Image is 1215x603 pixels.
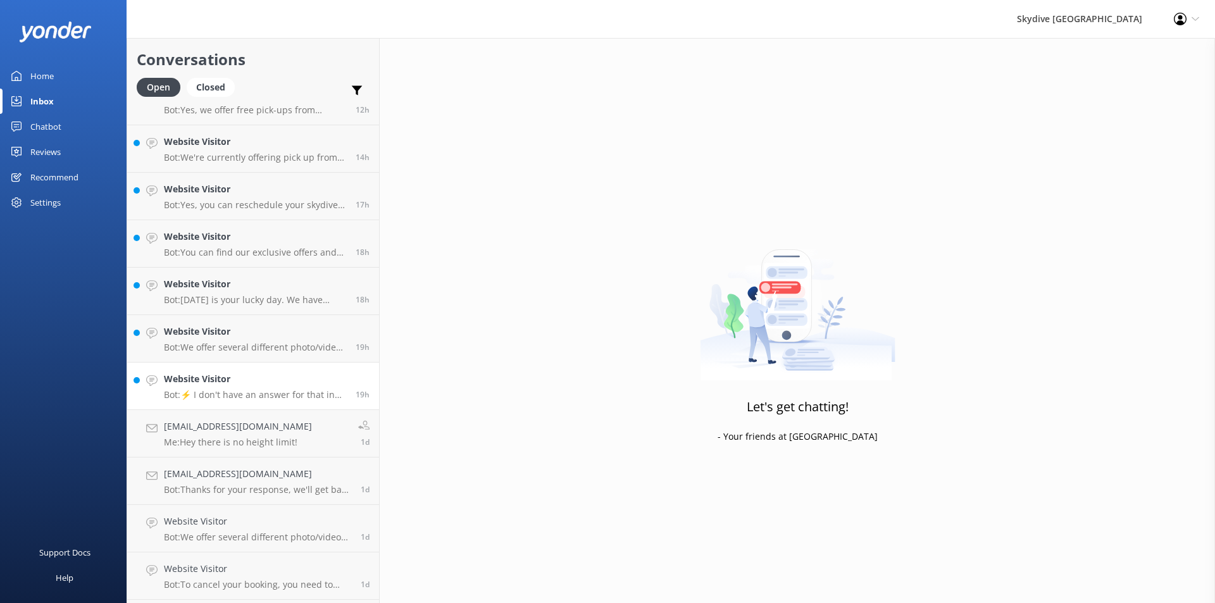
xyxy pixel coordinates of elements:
img: artwork of a man stealing a conversation from at giant smartphone [700,223,895,381]
span: Oct 05 2025 03:22pm (UTC +10:00) Australia/Brisbane [356,342,370,352]
p: Bot: Thanks for your response, we'll get back to you as soon as we can during opening hours. [164,484,351,495]
p: Bot: To cancel your booking, you need to provide notice by email to SA Reservations at [EMAIL_ADD... [164,579,351,590]
p: Bot: We offer several different photo/video packages. The Dedicated/Ultimate packages provide the... [164,342,346,353]
span: Oct 05 2025 10:29pm (UTC +10:00) Australia/Brisbane [356,104,370,115]
a: Website VisitorBot:We're currently offering pick up from the majority of our locations. Please ch... [127,125,379,173]
a: [EMAIL_ADDRESS][DOMAIN_NAME]Bot:Thanks for your response, we'll get back to you as soon as we can... [127,457,379,505]
div: Settings [30,190,61,215]
div: Help [56,565,73,590]
a: Closed [187,80,241,94]
a: Website VisitorBot:[DATE] is your lucky day. We have exclusive offers when you book direct! Visit... [127,268,379,315]
p: Bot: ⚡ I don't have an answer for that in my knowledge base. Please try and rephrase your questio... [164,389,346,401]
div: Chatbot [30,114,61,139]
span: Oct 05 2025 08:10pm (UTC +10:00) Australia/Brisbane [356,152,370,163]
a: Open [137,80,187,94]
span: Oct 05 2025 04:42pm (UTC +10:00) Australia/Brisbane [356,247,370,258]
span: Oct 05 2025 06:06am (UTC +10:00) Australia/Brisbane [361,484,370,495]
div: Inbox [30,89,54,114]
span: Oct 05 2025 03:12pm (UTC +10:00) Australia/Brisbane [356,389,370,400]
div: Home [30,63,54,89]
span: Oct 05 2025 04:32pm (UTC +10:00) Australia/Brisbane [356,294,370,305]
a: Website VisitorBot:To cancel your booking, you need to provide notice by email to SA Reservations... [127,552,379,600]
h4: Website Visitor [164,277,346,291]
h3: Let's get chatting! [747,397,849,417]
h4: Website Visitor [164,372,346,386]
h2: Conversations [137,47,370,71]
h4: Website Visitor [164,230,346,244]
p: Bot: Yes, we offer free pick-ups from popular local spots in and around [PERSON_NAME][GEOGRAPHIC_... [164,104,346,116]
img: yonder-white-logo.png [19,22,92,42]
div: Open [137,78,180,97]
div: Closed [187,78,235,97]
a: Website VisitorBot:⚡ I don't have an answer for that in my knowledge base. Please try and rephras... [127,363,379,410]
span: Oct 05 2025 01:40am (UTC +10:00) Australia/Brisbane [361,532,370,542]
h4: Website Visitor [164,325,346,339]
span: Oct 05 2025 05:42pm (UTC +10:00) Australia/Brisbane [356,199,370,210]
h4: [EMAIL_ADDRESS][DOMAIN_NAME] [164,420,312,433]
span: Oct 05 2025 08:07am (UTC +10:00) Australia/Brisbane [361,437,370,447]
p: - Your friends at [GEOGRAPHIC_DATA] [718,430,878,444]
p: Me: Hey there is no height limit! [164,437,312,448]
div: Support Docs [39,540,90,565]
h4: Website Visitor [164,562,351,576]
h4: Website Visitor [164,514,351,528]
p: Bot: You can find our exclusive offers and local discounts by visiting our specials page at [URL]... [164,247,346,258]
h4: Website Visitor [164,135,346,149]
a: [EMAIL_ADDRESS][DOMAIN_NAME]Me:Hey there is no height limit!1d [127,410,379,457]
a: Website VisitorBot:You can find our exclusive offers and local discounts by visiting our specials... [127,220,379,268]
div: Reviews [30,139,61,165]
p: Bot: We're currently offering pick up from the majority of our locations. Please check online for... [164,152,346,163]
p: Bot: We offer several different photo/video packages! The Dedicated/Ultimate packages provide the... [164,532,351,543]
p: Bot: Yes, you can reschedule your skydive to an alternative date or even to another skydive locat... [164,199,346,211]
a: Website VisitorBot:We offer several different photo/video packages! The Dedicated/Ultimate packag... [127,505,379,552]
h4: [EMAIL_ADDRESS][DOMAIN_NAME] [164,467,351,481]
a: Website VisitorBot:We offer several different photo/video packages. The Dedicated/Ultimate packag... [127,315,379,363]
p: Bot: [DATE] is your lucky day. We have exclusive offers when you book direct! Visit our specials ... [164,294,346,306]
a: Website VisitorBot:Yes, you can reschedule your skydive to an alternative date or even to another... [127,173,379,220]
div: Recommend [30,165,78,190]
h4: Website Visitor [164,182,346,196]
span: Oct 04 2025 10:44pm (UTC +10:00) Australia/Brisbane [361,579,370,590]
